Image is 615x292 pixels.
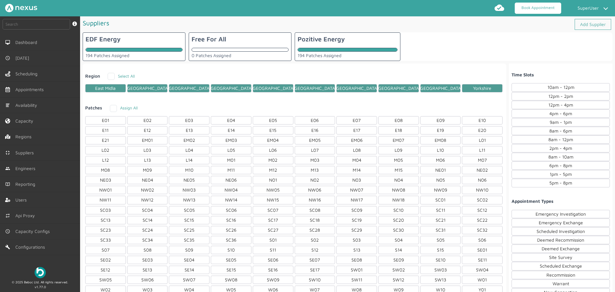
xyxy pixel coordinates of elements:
[211,266,251,274] div: SE15
[127,84,168,92] div: [GEOGRAPHIC_DATA]
[420,166,461,174] div: NE01
[420,176,461,184] div: N05
[515,3,561,14] a: Book Appointment
[15,166,38,171] span: Engineers
[211,276,251,284] div: SW08
[420,116,461,125] div: E09
[211,246,251,254] div: S10
[5,245,10,250] img: md-build.svg
[295,216,335,224] div: SC18
[336,216,377,224] div: SC19
[512,279,610,288] div: Warrant
[127,136,168,144] div: EM01
[378,206,419,214] div: SC10
[295,156,335,164] div: M03
[420,266,461,274] div: SW03
[15,118,36,124] span: Capacity
[192,53,289,58] div: 0 Patches Assigned
[420,206,461,214] div: SC11
[420,216,461,224] div: SC21
[295,236,335,244] div: S02
[127,226,168,234] div: SC24
[298,53,398,58] div: 194 Patches Assigned
[512,161,610,170] div: 6pm - 8pm
[169,236,209,244] div: SC35
[420,236,461,244] div: S05
[420,226,461,234] div: SC31
[378,216,419,224] div: SC20
[169,266,209,274] div: SE14
[127,126,168,134] div: E12
[127,216,168,224] div: SC14
[336,84,377,92] div: [GEOGRAPHIC_DATA]
[512,262,610,270] div: Scheduled Exchange
[512,210,610,218] div: Emergency Investigation
[420,196,461,204] div: SC01
[5,40,10,45] img: md-desktop.svg
[378,116,419,125] div: E08
[295,276,335,284] div: SW10
[462,176,503,184] div: N06
[127,206,168,214] div: SC04
[85,276,126,284] div: SW05
[462,146,503,154] div: L11
[85,176,126,184] div: NE03
[512,245,610,253] div: Deemed Exchange
[378,136,419,144] div: EM07
[85,266,126,274] div: SE12
[211,176,251,184] div: NE06
[85,246,126,254] div: S07
[15,245,47,250] span: Configurations
[462,226,503,234] div: SC32
[35,267,46,278] img: Beboc Logo
[253,196,293,204] div: NW15
[512,92,610,100] div: 12pm - 2pm
[512,199,610,204] h4: Appointment Types
[462,206,503,214] div: SC12
[211,196,251,204] div: NW14
[295,84,335,92] div: [GEOGRAPHIC_DATA]
[127,236,168,244] div: SC34
[512,127,610,135] div: 8am - 6pm
[211,216,251,224] div: SC16
[5,150,10,155] img: md-contract.svg
[462,196,503,204] div: SC02
[169,176,209,184] div: NE05
[512,109,610,118] div: 4pm - 6pm
[512,271,610,279] div: Recommission
[295,246,335,254] div: S12
[83,16,348,30] h1: Suppliers
[15,150,36,155] span: Suppliers
[85,186,126,194] div: NW01
[378,266,419,274] div: SW02
[169,206,209,214] div: SC05
[378,176,419,184] div: N04
[512,144,610,152] div: 2pm - 4pm
[336,246,377,254] div: S13
[127,176,168,184] div: NE04
[253,146,293,154] div: L06
[420,136,461,144] div: EM08
[5,103,10,108] img: md-list.svg
[108,73,135,79] label: Select All
[378,236,419,244] div: S04
[5,182,10,187] img: md-book.svg
[295,116,335,125] div: E06
[336,176,377,184] div: N03
[127,186,168,194] div: NW02
[211,226,251,234] div: SC26
[85,196,126,204] div: NW11
[85,84,126,92] div: East Midla
[253,136,293,144] div: EM04
[420,84,461,92] div: [GEOGRAPHIC_DATA]
[253,84,293,92] div: [GEOGRAPHIC_DATA]
[169,186,209,194] div: NW03
[127,166,168,174] div: M09
[86,53,183,58] div: 194 Patches Assigned
[85,166,126,174] div: M08
[85,136,126,144] div: E21
[462,216,503,224] div: SC22
[5,118,10,124] img: capacity-left-menu.svg
[169,216,209,224] div: SC15
[85,206,126,214] div: SC03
